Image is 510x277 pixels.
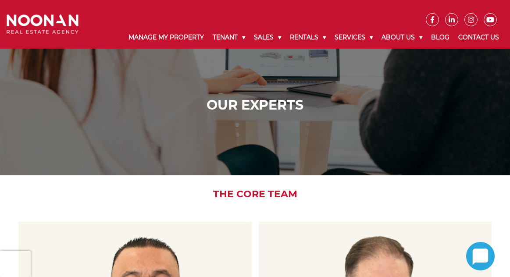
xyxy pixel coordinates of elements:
[285,26,330,49] a: Rentals
[330,26,377,49] a: Services
[454,26,503,49] a: Contact Us
[377,26,427,49] a: About Us
[427,26,454,49] a: Blog
[208,26,250,49] a: Tenant
[250,26,285,49] a: Sales
[124,26,208,49] a: Manage My Property
[9,188,501,200] h2: The Core Team
[7,14,78,34] img: Noonan Real Estate Agency
[9,97,501,113] h1: Our Experts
